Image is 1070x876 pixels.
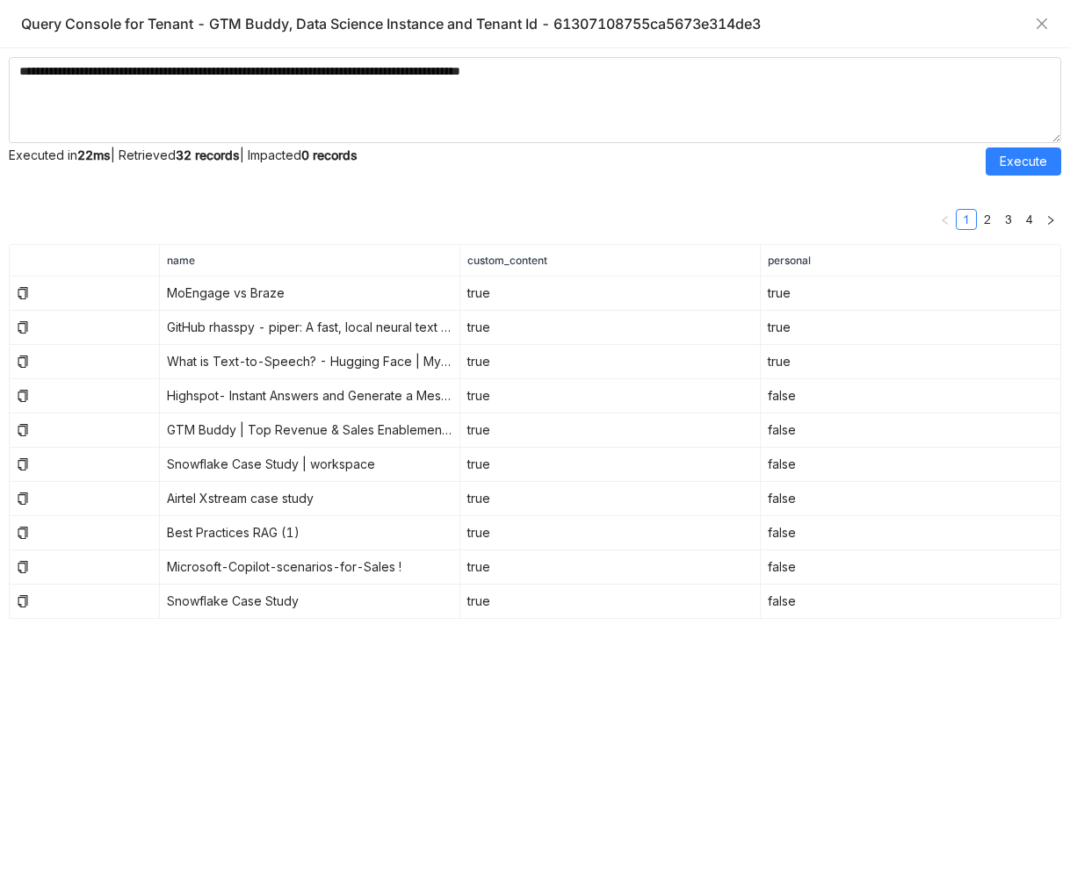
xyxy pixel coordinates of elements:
[460,516,761,550] td: true
[1020,210,1039,229] a: 4
[761,482,1061,516] td: false
[956,209,977,230] li: 1
[1035,17,1049,31] button: Close
[160,413,460,448] td: GTM Buddy | Top Revenue & Sales Enablement Software |
[1019,209,1040,230] li: 4
[986,147,1061,176] button: Execute
[761,585,1061,619] td: false
[1040,209,1061,230] button: Next Page
[160,379,460,413] td: Highspot- Instant Answers and Generate a Message, Language Support
[977,209,998,230] li: 2
[160,516,460,550] td: Best Practices RAG (1)
[160,482,460,516] td: Airtel Xstream case study
[460,311,761,345] td: true
[460,550,761,585] td: true
[21,14,1026,33] div: Query Console for Tenant - GTM Buddy, Data Science Instance and Tenant Id - 61307108755ca5673e314de3
[957,210,976,229] a: 1
[761,245,1061,276] th: personal
[999,210,1018,229] a: 3
[460,379,761,413] td: true
[978,210,997,229] a: 2
[160,585,460,619] td: Snowflake Case Study
[460,585,761,619] td: true
[1000,152,1047,171] span: Execute
[160,448,460,482] td: Snowflake Case Study | workspace
[761,311,1061,345] td: true
[460,482,761,516] td: true
[160,311,460,345] td: GitHub rhasspy - piper: A fast, local neural text to speech system
[160,345,460,379] td: What is Text-to-Speech? - Hugging Face | My folder
[176,147,240,162] strong: 32 records
[460,413,761,448] td: true
[761,550,1061,585] td: false
[761,276,1061,311] td: true
[9,147,986,176] div: Executed in | Retrieved | Impacted
[160,550,460,585] td: Microsoft-Copilot-scenarios-for-Sales !
[935,209,956,230] button: Previous Page
[761,516,1061,550] td: false
[761,345,1061,379] td: true
[460,448,761,482] td: true
[77,147,111,162] strong: 22ms
[160,276,460,311] td: MoEngage vs Braze
[460,245,761,276] th: custom_content
[160,245,460,276] th: name
[301,147,358,162] strong: 0 records
[761,379,1061,413] td: false
[761,448,1061,482] td: false
[460,276,761,311] td: true
[761,413,1061,448] td: false
[460,345,761,379] td: true
[998,209,1019,230] li: 3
